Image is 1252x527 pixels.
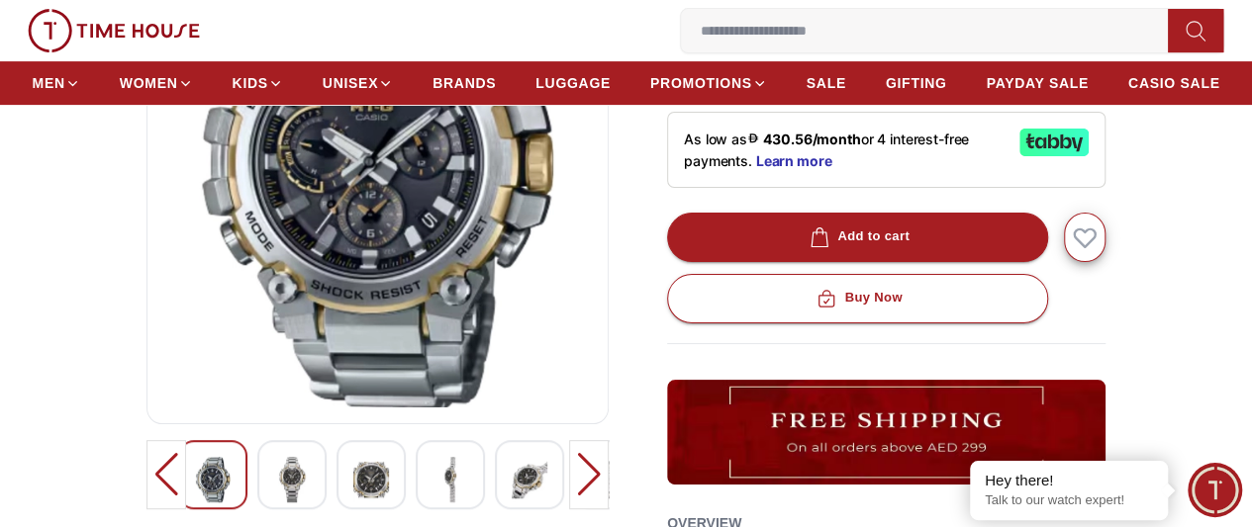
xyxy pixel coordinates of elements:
[323,65,393,101] a: UNISEX
[120,65,193,101] a: WOMEN
[806,225,910,248] div: Add to cart
[1128,65,1220,101] a: CASIO SALE
[985,492,1153,509] p: Talk to our watch expert!
[535,73,611,93] span: LUGGAGE
[195,457,231,502] img: G-SHOCK Men's Analog Silver Dial Watch - MTG-B3000D-1A9DR
[535,65,611,101] a: LUGGAGE
[813,287,902,309] div: Buy Now
[886,73,947,93] span: GIFTING
[1188,463,1242,517] div: Chat Widget
[807,65,846,101] a: SALE
[650,65,767,101] a: PROMOTIONS
[433,457,468,502] img: G-SHOCK Men's Analog Silver Dial Watch - MTG-B3000D-1A9DR
[986,65,1088,101] a: PAYDAY SALE
[120,73,178,93] span: WOMEN
[33,65,80,101] a: MEN
[28,9,200,52] img: ...
[274,457,310,502] img: G-SHOCK Men's Analog Silver Dial Watch - MTG-B3000D-1A9DR
[807,73,846,93] span: SALE
[353,457,389,502] img: G-SHOCK Men's Analog Silver Dial Watch - MTG-B3000D-1A9DR
[1128,73,1220,93] span: CASIO SALE
[667,380,1106,484] img: ...
[233,65,283,101] a: KIDS
[886,65,947,101] a: GIFTING
[667,213,1048,262] button: Add to cart
[433,73,496,93] span: BRANDS
[667,274,1048,323] button: Buy Now
[33,73,65,93] span: MEN
[323,73,378,93] span: UNISEX
[650,73,752,93] span: PROMOTIONS
[986,73,1088,93] span: PAYDAY SALE
[512,457,547,502] img: G-SHOCK Men's Analog Silver Dial Watch - MTG-B3000D-1A9DR
[985,471,1153,490] div: Hey there!
[233,73,268,93] span: KIDS
[433,65,496,101] a: BRANDS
